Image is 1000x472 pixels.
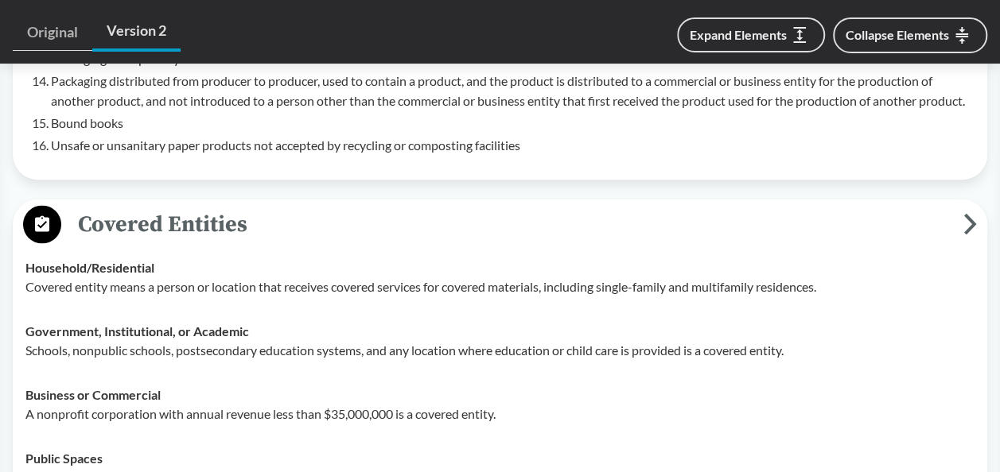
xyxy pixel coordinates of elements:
p: A nonprofit corporation with annual revenue less than $35,000,000 is a covered entity. [25,404,975,423]
a: Original [13,14,92,51]
li: Unsafe or unsanitary paper products not accepted by recycling or composting facilities [51,135,975,154]
p: Schools, nonpublic schools, postsecondary education systems, and any location where education or ... [25,340,975,359]
p: Covered entity means a person or location that receives covered services for covered materials, i... [25,277,975,296]
strong: Public Spaces [25,450,103,465]
li: Bound books [51,113,975,132]
button: Expand Elements [677,17,825,52]
span: Covered Entities [61,206,963,242]
a: Version 2 [92,13,181,52]
button: Covered Entities [18,204,982,245]
button: Collapse Elements [833,17,987,53]
strong: Government, Institutional, or Academic [25,323,249,338]
strong: Business or Commercial [25,386,161,401]
li: Packaging distributed from producer to producer, used to contain a product, and the product is di... [51,72,975,110]
strong: Household/​Residential [25,259,154,274]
